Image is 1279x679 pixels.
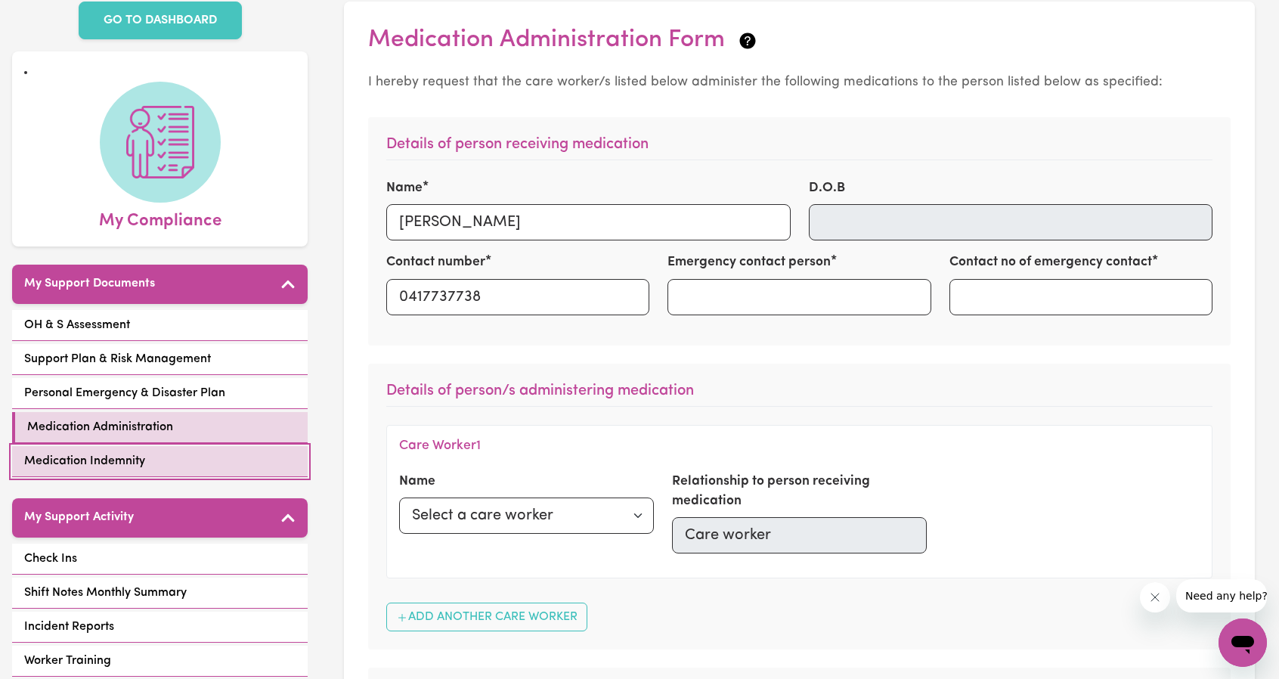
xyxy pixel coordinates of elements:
h3: Details of person/s administering medication [386,382,1212,407]
label: Name [399,472,435,491]
iframe: Button to launch messaging window [1219,619,1267,667]
h4: Care Worker 1 [399,438,481,454]
label: Emergency contact person [667,253,831,272]
span: Incident Reports [24,618,114,636]
span: Check Ins [24,550,77,568]
iframe: Message from company [1176,579,1267,612]
span: Shift Notes Monthly Summary [24,584,187,602]
h2: Medication Administration Form [368,26,1231,54]
p: I hereby request that the care worker/s listed below administer the following medications to the ... [368,73,1231,92]
a: Incident Reports [12,612,308,643]
button: Add Another Care Worker [386,603,587,631]
h3: Details of person receiving medication [386,135,1212,160]
span: Need any help? [9,11,91,23]
span: Support Plan & Risk Management [24,350,211,368]
span: Worker Training [24,652,111,670]
button: My Support Activity [12,498,308,538]
h5: My Support Documents [24,277,155,291]
a: Medication Indemnity [12,446,308,477]
a: Medication Administration [12,412,308,443]
span: Medication Administration [27,418,173,436]
span: Medication Indemnity [24,452,145,470]
a: Worker Training [12,646,308,677]
label: Relationship to person receiving medication [672,472,927,512]
a: Shift Notes Monthly Summary [12,578,308,609]
iframe: Close message [1140,582,1170,612]
h5: My Support Activity [24,510,134,525]
span: Personal Emergency & Disaster Plan [24,384,225,402]
a: Support Plan & Risk Management [12,344,308,375]
a: GO TO DASHBOARD [79,2,242,39]
label: Name [386,178,423,198]
span: My Compliance [99,203,221,234]
a: OH & S Assessment [12,310,308,341]
a: Check Ins [12,544,308,575]
label: D.O.B [809,178,845,198]
label: Contact number [386,253,485,272]
span: OH & S Assessment [24,316,130,334]
a: Personal Emergency & Disaster Plan [12,378,308,409]
label: Contact no of emergency contact [949,253,1152,272]
a: My Compliance [24,82,296,234]
button: My Support Documents [12,265,308,304]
